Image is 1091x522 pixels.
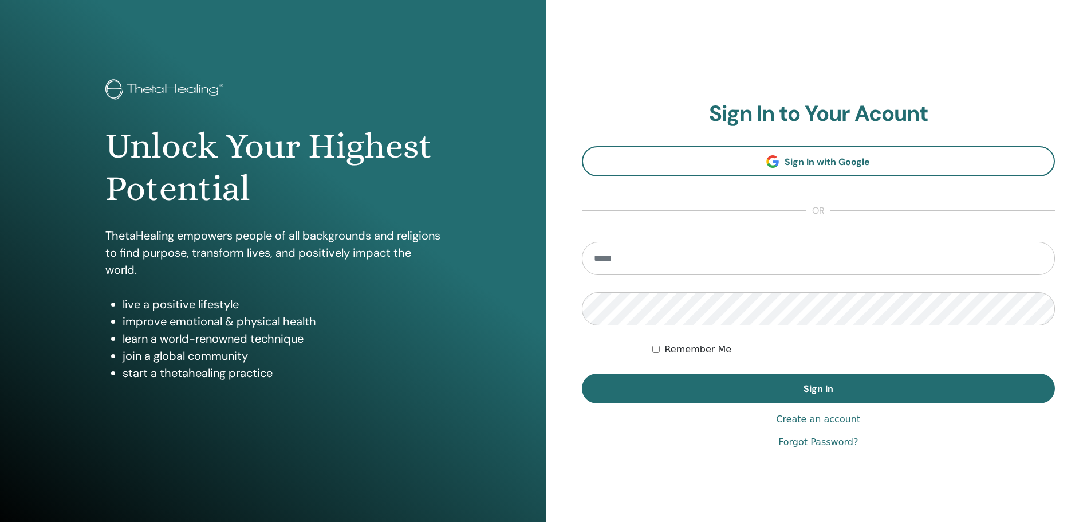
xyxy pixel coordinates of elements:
span: or [806,204,830,218]
span: Sign In [804,383,833,395]
li: join a global community [123,347,440,364]
li: improve emotional & physical health [123,313,440,330]
label: Remember Me [664,343,731,356]
h2: Sign In to Your Acount [582,101,1055,127]
p: ThetaHealing empowers people of all backgrounds and religions to find purpose, transform lives, a... [105,227,440,278]
li: live a positive lifestyle [123,296,440,313]
span: Sign In with Google [785,156,870,168]
li: start a thetahealing practice [123,364,440,382]
a: Forgot Password? [778,435,858,449]
a: Sign In with Google [582,146,1055,176]
h1: Unlock Your Highest Potential [105,125,440,210]
li: learn a world-renowned technique [123,330,440,347]
div: Keep me authenticated indefinitely or until I manually logout [652,343,1055,356]
a: Create an account [776,413,860,426]
button: Sign In [582,374,1055,403]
